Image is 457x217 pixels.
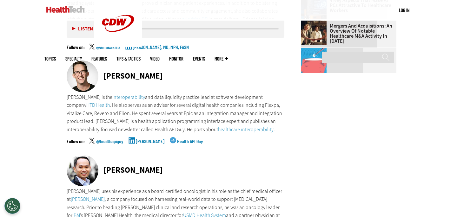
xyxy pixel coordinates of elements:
span: Topics [44,56,56,61]
a: Events [193,56,205,61]
button: Open Preferences [4,198,20,214]
img: Brendan Keeler [67,61,98,92]
a: Log in [399,7,409,13]
img: Dr. C.K. Wang [67,155,98,186]
div: [PERSON_NAME] [103,72,163,80]
span: More [215,56,228,61]
a: [PERSON_NAME] [136,139,164,155]
img: illustration of computer chip being put inside head with waves [301,48,327,73]
span: Specialty [65,56,82,61]
a: Health API Guy [177,139,203,155]
a: Tips & Tactics [116,56,141,61]
a: [PERSON_NAME] [71,196,105,202]
div: [PERSON_NAME] [103,166,163,174]
a: Features [91,56,107,61]
a: MonITor [169,56,183,61]
a: @healthapiguy [96,139,123,155]
a: Video [150,56,160,61]
div: Cookies Settings [4,198,20,214]
div: User menu [399,7,409,14]
a: CDW [94,42,142,48]
a: healthcare interoperability [218,126,274,133]
a: illustration of computer chip being put inside head with waves [301,48,330,53]
a: HTD Health [86,102,110,108]
a: interoperability [112,94,145,100]
img: Home [46,6,85,13]
p: [PERSON_NAME] is the and data liquidity practice lead at software development company . He also s... [67,93,284,134]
